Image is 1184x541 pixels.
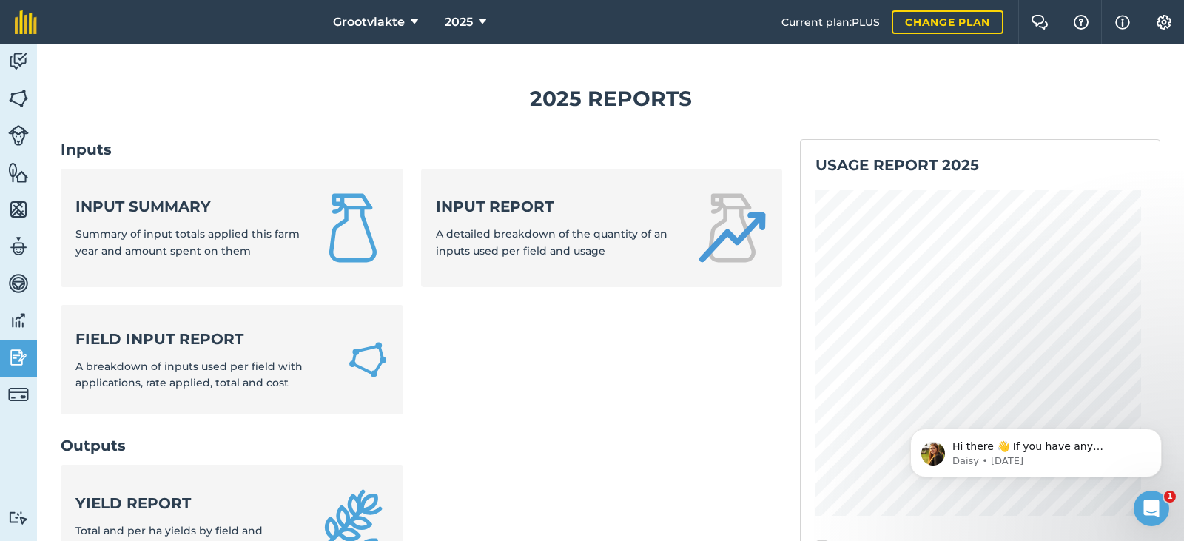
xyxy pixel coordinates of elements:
[436,227,667,257] span: A detailed breakdown of the quantity of an inputs used per field and usage
[8,384,29,405] img: svg+xml;base64,PD94bWwgdmVyc2lvbj0iMS4wIiBlbmNvZGluZz0idXRmLTgiPz4KPCEtLSBHZW5lcmF0b3I6IEFkb2JlIE...
[8,125,29,146] img: svg+xml;base64,PD94bWwgdmVyc2lvbj0iMS4wIiBlbmNvZGluZz0idXRmLTgiPz4KPCEtLSBHZW5lcmF0b3I6IEFkb2JlIE...
[15,10,37,34] img: fieldmargin Logo
[1031,15,1049,30] img: Two speech bubbles overlapping with the left bubble in the forefront
[347,337,388,382] img: Field Input Report
[75,196,300,217] strong: Input summary
[8,511,29,525] img: svg+xml;base64,PD94bWwgdmVyc2lvbj0iMS4wIiBlbmNvZGluZz0idXRmLTgiPz4KPCEtLSBHZW5lcmF0b3I6IEFkb2JlIE...
[8,272,29,295] img: svg+xml;base64,PD94bWwgdmVyc2lvbj0iMS4wIiBlbmNvZGluZz0idXRmLTgiPz4KPCEtLSBHZW5lcmF0b3I6IEFkb2JlIE...
[75,227,300,257] span: Summary of input totals applied this farm year and amount spent on them
[8,50,29,73] img: svg+xml;base64,PD94bWwgdmVyc2lvbj0iMS4wIiBlbmNvZGluZz0idXRmLTgiPz4KPCEtLSBHZW5lcmF0b3I6IEFkb2JlIE...
[888,397,1184,501] iframe: Intercom notifications message
[61,169,403,287] a: Input summarySummary of input totals applied this farm year and amount spent on them
[892,10,1003,34] a: Change plan
[75,360,303,389] span: A breakdown of inputs used per field with applications, rate applied, total and cost
[75,329,329,349] strong: Field Input Report
[317,192,388,263] img: Input summary
[75,493,300,514] strong: Yield report
[445,13,473,31] span: 2025
[1115,13,1130,31] img: svg+xml;base64,PHN2ZyB4bWxucz0iaHR0cDovL3d3dy53My5vcmcvMjAwMC9zdmciIHdpZHRoPSIxNyIgaGVpZ2h0PSIxNy...
[421,169,781,287] a: Input reportA detailed breakdown of the quantity of an inputs used per field and usage
[8,235,29,258] img: svg+xml;base64,PD94bWwgdmVyc2lvbj0iMS4wIiBlbmNvZGluZz0idXRmLTgiPz4KPCEtLSBHZW5lcmF0b3I6IEFkb2JlIE...
[781,14,880,30] span: Current plan : PLUS
[1164,491,1176,503] span: 1
[61,82,1160,115] h1: 2025 Reports
[8,161,29,184] img: svg+xml;base64,PHN2ZyB4bWxucz0iaHR0cDovL3d3dy53My5vcmcvMjAwMC9zdmciIHdpZHRoPSI1NiIgaGVpZ2h0PSI2MC...
[8,346,29,369] img: svg+xml;base64,PD94bWwgdmVyc2lvbj0iMS4wIiBlbmNvZGluZz0idXRmLTgiPz4KPCEtLSBHZW5lcmF0b3I6IEFkb2JlIE...
[696,192,767,263] img: Input report
[61,305,403,415] a: Field Input ReportA breakdown of inputs used per field with applications, rate applied, total and...
[61,435,782,456] h2: Outputs
[436,196,678,217] strong: Input report
[8,309,29,332] img: svg+xml;base64,PD94bWwgdmVyc2lvbj0iMS4wIiBlbmNvZGluZz0idXRmLTgiPz4KPCEtLSBHZW5lcmF0b3I6IEFkb2JlIE...
[61,139,782,160] h2: Inputs
[333,13,405,31] span: Grootvlakte
[8,87,29,110] img: svg+xml;base64,PHN2ZyB4bWxucz0iaHR0cDovL3d3dy53My5vcmcvMjAwMC9zdmciIHdpZHRoPSI1NiIgaGVpZ2h0PSI2MC...
[1155,15,1173,30] img: A cog icon
[8,198,29,221] img: svg+xml;base64,PHN2ZyB4bWxucz0iaHR0cDovL3d3dy53My5vcmcvMjAwMC9zdmciIHdpZHRoPSI1NiIgaGVpZ2h0PSI2MC...
[1134,491,1169,526] iframe: Intercom live chat
[1072,15,1090,30] img: A question mark icon
[815,155,1145,175] h2: Usage report 2025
